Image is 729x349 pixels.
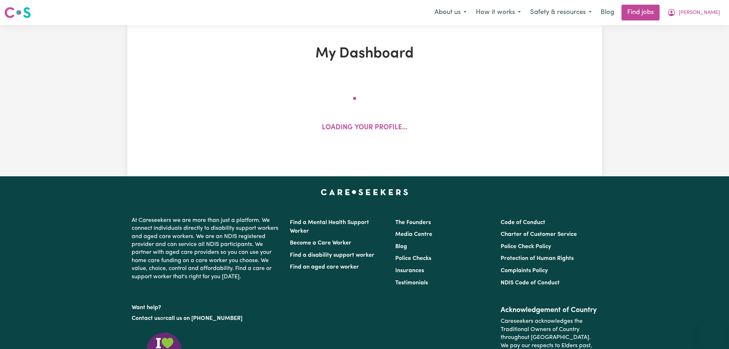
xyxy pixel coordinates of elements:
p: Loading your profile... [322,123,407,133]
button: How it works [471,5,525,20]
a: The Founders [395,220,431,225]
button: Safety & resources [525,5,596,20]
a: Charter of Customer Service [501,232,577,237]
img: Careseekers logo [4,6,31,19]
p: or [132,312,281,325]
iframe: Button to launch messaging window [700,320,723,343]
a: Careseekers logo [4,4,31,21]
a: Testimonials [395,280,428,286]
a: Code of Conduct [501,220,545,225]
a: Media Centre [395,232,432,237]
button: My Account [662,5,725,20]
p: At Careseekers we are more than just a platform. We connect individuals directly to disability su... [132,214,281,284]
a: Find jobs [621,5,660,20]
a: Find an aged care worker [290,264,359,270]
p: Want help? [132,301,281,312]
a: Blog [395,244,407,250]
h2: Acknowledgement of Country [501,306,597,315]
a: call us on [PHONE_NUMBER] [165,316,242,321]
a: Insurances [395,268,424,274]
a: Find a Mental Health Support Worker [290,220,369,234]
button: About us [430,5,471,20]
a: Protection of Human Rights [501,256,574,261]
h1: My Dashboard [211,45,519,62]
span: [PERSON_NAME] [679,9,720,17]
a: NDIS Code of Conduct [501,280,560,286]
a: Complaints Policy [501,268,548,274]
a: Blog [596,5,619,20]
a: Find a disability support worker [290,252,374,258]
a: Police Checks [395,256,431,261]
a: Careseekers home page [321,189,408,195]
a: Become a Care Worker [290,240,351,246]
a: Police Check Policy [501,244,551,250]
a: Contact us [132,316,160,321]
